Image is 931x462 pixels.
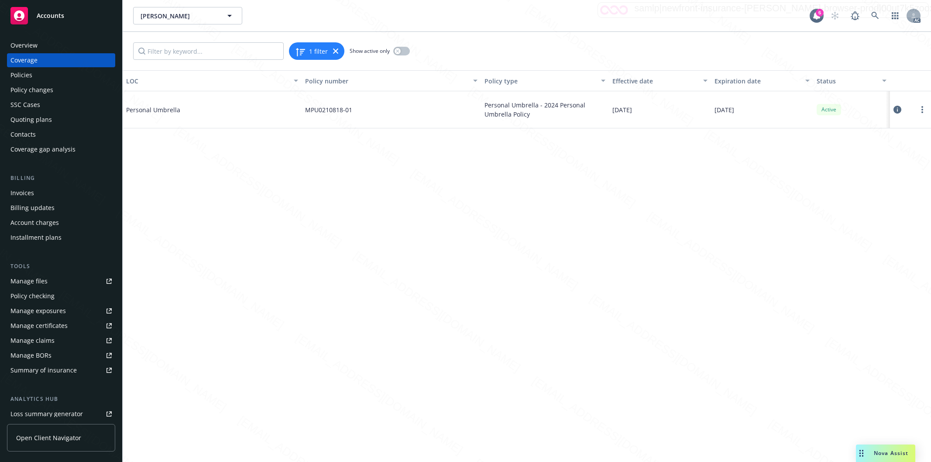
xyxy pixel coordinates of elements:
[10,289,55,303] div: Policy checking
[484,76,596,86] div: Policy type
[609,70,711,91] button: Effective date
[10,53,38,67] div: Coverage
[305,76,467,86] div: Policy number
[7,186,115,200] a: Invoices
[10,274,48,288] div: Manage files
[7,3,115,28] a: Accounts
[866,7,884,24] a: Search
[816,8,824,16] div: 6
[10,231,62,245] div: Installment plans
[126,76,289,86] div: LOC
[10,142,76,156] div: Coverage gap analysis
[133,42,284,60] input: Filter by keyword...
[10,348,52,362] div: Manage BORs
[126,105,257,114] span: Personal Umbrella
[7,68,115,82] a: Policies
[123,70,302,91] button: LOC
[10,304,66,318] div: Manage exposures
[7,98,115,112] a: SSC Cases
[10,98,40,112] div: SSC Cases
[10,319,68,333] div: Manage certificates
[715,76,800,86] div: Expiration date
[7,348,115,362] a: Manage BORs
[7,274,115,288] a: Manage files
[10,334,55,348] div: Manage claims
[7,201,115,215] a: Billing updates
[302,70,481,91] button: Policy number
[350,47,390,55] span: Show active only
[886,7,904,24] a: Switch app
[141,11,216,21] span: [PERSON_NAME]
[7,395,115,403] div: Analytics hub
[7,262,115,271] div: Tools
[7,407,115,421] a: Loss summary generator
[7,319,115,333] a: Manage certificates
[7,289,115,303] a: Policy checking
[7,142,115,156] a: Coverage gap analysis
[7,113,115,127] a: Quoting plans
[813,70,890,91] button: Status
[7,38,115,52] a: Overview
[10,201,55,215] div: Billing updates
[10,407,83,421] div: Loss summary generator
[10,216,59,230] div: Account charges
[917,104,928,115] a: more
[10,186,34,200] div: Invoices
[612,76,698,86] div: Effective date
[16,433,81,442] span: Open Client Navigator
[305,105,352,114] span: MPU0210818-01
[856,445,915,462] button: Nova Assist
[7,334,115,348] a: Manage claims
[133,7,242,24] button: [PERSON_NAME]
[711,70,813,91] button: Expiration date
[846,7,864,24] a: Report a Bug
[7,53,115,67] a: Coverage
[817,76,877,86] div: Status
[10,113,52,127] div: Quoting plans
[309,47,328,56] span: 1 filter
[715,105,734,114] span: [DATE]
[7,83,115,97] a: Policy changes
[7,304,115,318] a: Manage exposures
[10,68,32,82] div: Policies
[7,363,115,377] a: Summary of insurance
[7,128,115,141] a: Contacts
[612,105,632,114] span: [DATE]
[10,38,38,52] div: Overview
[826,7,844,24] a: Start snowing
[481,70,609,91] button: Policy type
[7,174,115,183] div: Billing
[10,363,77,377] div: Summary of insurance
[7,231,115,245] a: Installment plans
[10,128,36,141] div: Contacts
[874,449,908,457] span: Nova Assist
[820,106,838,114] span: Active
[484,100,605,119] span: Personal Umbrella - 2024 Personal Umbrella Policy
[37,12,64,19] span: Accounts
[10,83,53,97] div: Policy changes
[856,445,867,462] div: Drag to move
[7,216,115,230] a: Account charges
